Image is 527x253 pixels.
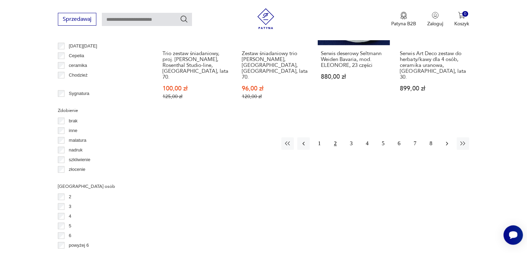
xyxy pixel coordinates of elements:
[69,71,88,79] p: Chodzież
[69,232,71,239] p: 6
[69,90,89,97] p: Sygnatura
[391,12,416,27] a: Ikona medaluPatyna B2B
[242,51,308,80] h3: Zestaw śniadaniowy trio [PERSON_NAME], [GEOGRAPHIC_DATA], [GEOGRAPHIC_DATA], lata 70.
[69,117,78,125] p: brak
[377,137,389,150] button: 5
[454,12,469,27] button: 0Koszyk
[458,12,465,19] img: Ikona koszyka
[432,12,439,19] img: Ikonka użytkownika
[69,212,71,220] p: 4
[391,20,416,27] p: Patyna B2B
[503,225,523,245] iframe: Smartsupp widget button
[391,12,416,27] button: Patyna B2B
[400,86,466,91] p: 899,00 zł
[69,137,87,144] p: malatura
[163,86,228,91] p: 100,00 zł
[58,17,96,22] a: Sprzedawaj
[393,137,405,150] button: 6
[69,242,89,249] p: powyżej 6
[58,13,96,26] button: Sprzedawaj
[69,42,97,50] p: [DATE][DATE]
[69,166,86,173] p: złocenie
[329,137,342,150] button: 2
[180,15,188,23] button: Szukaj
[400,51,466,80] h3: Serwis Art Deco zestaw do herbaty/kawy dla 4 osób, ceramika uranowa, [GEOGRAPHIC_DATA], lata 30.
[58,183,143,190] p: [GEOGRAPHIC_DATA] osób
[69,222,71,230] p: 5
[427,20,443,27] p: Zaloguj
[163,94,228,99] p: 125,00 zł
[69,52,84,60] p: Cepelia
[69,193,71,201] p: 2
[313,137,326,150] button: 1
[69,146,83,154] p: nadruk
[345,137,358,150] button: 3
[69,156,90,164] p: szkliwienie
[69,62,87,69] p: ceramika
[454,20,469,27] p: Koszyk
[69,81,86,89] p: Ćmielów
[409,137,421,150] button: 7
[242,86,308,91] p: 96,00 zł
[69,203,71,210] p: 3
[425,137,437,150] button: 8
[321,74,387,80] p: 880,00 zł
[255,8,276,29] img: Patyna - sklep z meblami i dekoracjami vintage
[361,137,374,150] button: 4
[69,127,78,134] p: inne
[58,107,143,114] p: Zdobienie
[400,12,407,19] img: Ikona medalu
[242,94,308,99] p: 120,00 zł
[321,51,387,68] h3: Serwis deserowy Seltmann Weiden Bavaria, mod. ELEONORE, 23 części
[163,51,228,80] h3: Trio zestaw śniadaniowy, proj. [PERSON_NAME], Rosenthal Studio-line, [GEOGRAPHIC_DATA], lata 70.
[462,11,468,17] div: 0
[427,12,443,27] button: Zaloguj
